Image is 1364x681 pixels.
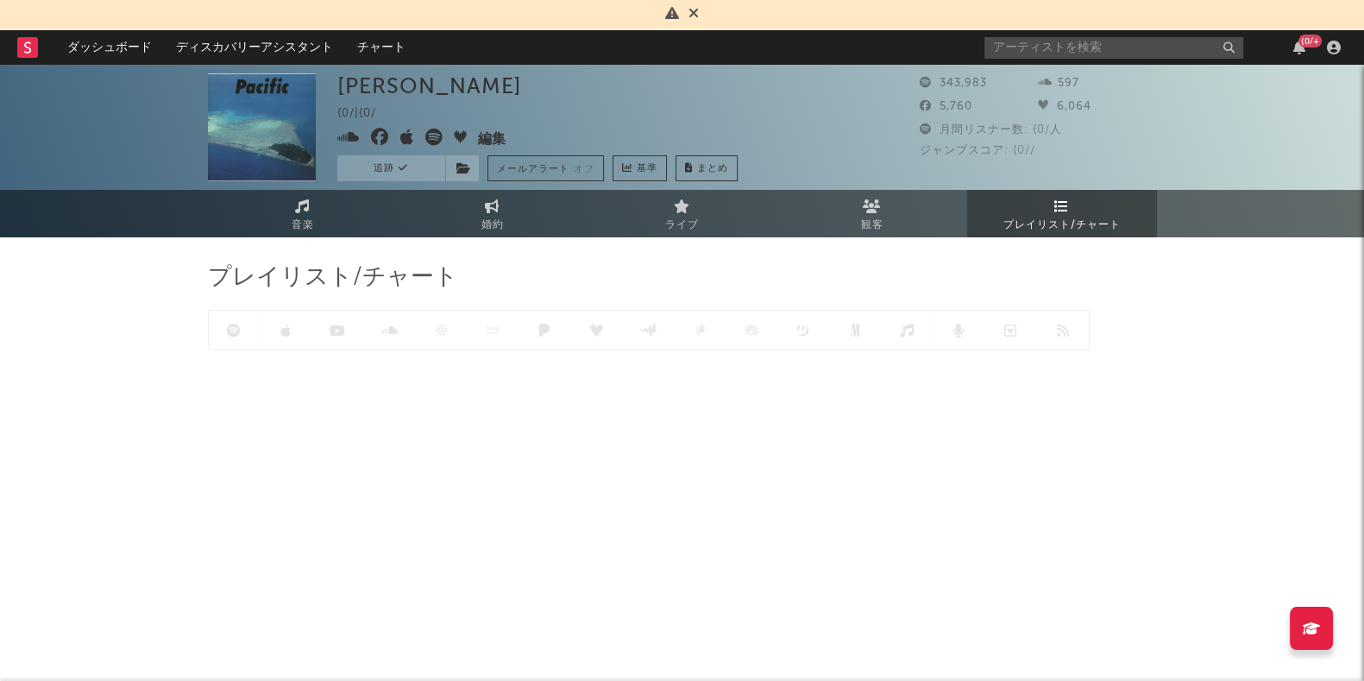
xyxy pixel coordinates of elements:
div: {0/ | {0/ [337,104,396,124]
span: 音楽 [292,215,314,236]
a: 音楽 [208,190,398,237]
a: ライブ [588,190,777,237]
span: 597 [1038,78,1079,89]
span: まとめ [697,164,728,173]
span: プレイリスト/チャート [208,268,458,288]
a: ダッシュボード [55,30,164,65]
span: 6,064 [1038,101,1091,112]
a: 婚約 [398,190,588,237]
button: まとめ [676,155,738,181]
span: 基準 [637,159,657,180]
a: チャート [345,30,418,65]
a: 観客 [777,190,967,237]
div: [PERSON_NAME] [337,73,522,98]
span: 343,983 [920,78,987,89]
span: 却下する [688,8,699,22]
span: プレイリスト/チャート [1003,215,1121,236]
input: アーティストを検索 [984,37,1243,59]
a: 基準 [613,155,667,181]
div: {0/+ [1298,35,1322,47]
span: ジャンプスコア: {0// [920,145,1035,156]
button: メールアラートオフ [487,155,604,181]
em: オフ [574,165,594,174]
button: 追跡 [337,155,445,181]
span: 月間リスナー数: {0/人 [920,124,1062,136]
button: {0/+ [1293,41,1305,54]
span: 観客 [861,215,883,236]
span: 5,760 [920,101,972,112]
span: 婚約 [481,215,504,236]
a: ディスカバリーアシスタント [164,30,345,65]
button: 編集 [478,129,506,150]
a: プレイリスト/チャート [967,190,1157,237]
span: ライブ [665,215,699,236]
